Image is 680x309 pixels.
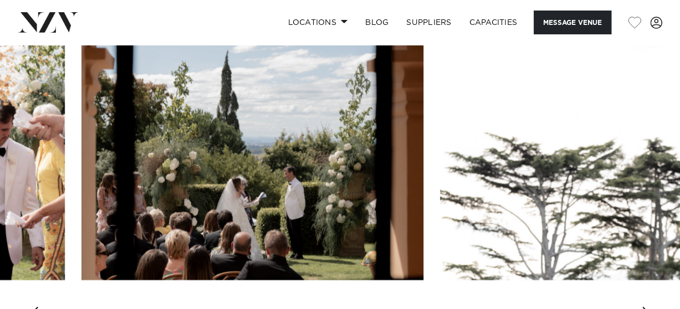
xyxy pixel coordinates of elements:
swiper-slide: 4 / 17 [81,29,423,280]
button: Message Venue [534,11,611,34]
a: SUPPLIERS [397,11,460,34]
a: BLOG [356,11,397,34]
img: nzv-logo.png [18,12,78,32]
a: Capacities [461,11,526,34]
a: Locations [279,11,356,34]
